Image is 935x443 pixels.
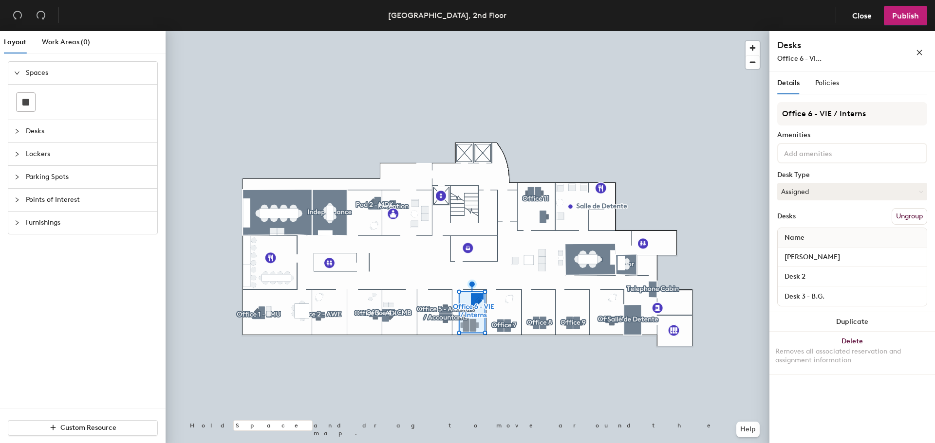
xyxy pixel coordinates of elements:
span: Parking Spots [26,166,151,188]
span: expanded [14,70,20,76]
span: Desks [26,120,151,142]
input: Unnamed desk [780,289,925,303]
span: Lockers [26,143,151,165]
span: Work Areas (0) [42,38,90,46]
span: Points of Interest [26,189,151,211]
span: Name [780,229,809,247]
span: collapsed [14,128,20,134]
input: Unnamed desk [780,250,925,264]
span: close [916,49,923,56]
button: Duplicate [769,312,935,332]
span: collapsed [14,197,20,203]
button: Close [844,6,880,25]
span: collapsed [14,174,20,180]
div: Removes all associated reservation and assignment information [775,347,929,365]
span: Spaces [26,62,151,84]
div: Desk Type [777,171,927,179]
button: Undo (⌘ + Z) [8,6,27,25]
button: Help [736,422,760,437]
span: Layout [4,38,26,46]
button: Custom Resource [8,420,158,436]
span: Office 6 - VI... [777,54,822,63]
input: Add amenities [782,147,870,159]
button: DeleteRemoves all associated reservation and assignment information [769,332,935,374]
span: undo [13,10,22,20]
button: Ungroup [892,208,927,225]
span: Custom Resource [60,424,116,432]
span: Furnishings [26,212,151,234]
input: Unnamed desk [780,270,925,284]
div: Desks [777,213,796,220]
button: Redo (⌘ + ⇧ + Z) [31,6,51,25]
span: collapsed [14,151,20,157]
span: Publish [892,11,919,20]
span: collapsed [14,220,20,226]
span: Details [777,79,800,87]
button: Assigned [777,183,927,200]
div: [GEOGRAPHIC_DATA], 2nd Floor [388,9,506,21]
div: Amenities [777,131,927,139]
button: Publish [884,6,927,25]
span: Policies [815,79,839,87]
span: Close [852,11,872,20]
h4: Desks [777,39,884,52]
